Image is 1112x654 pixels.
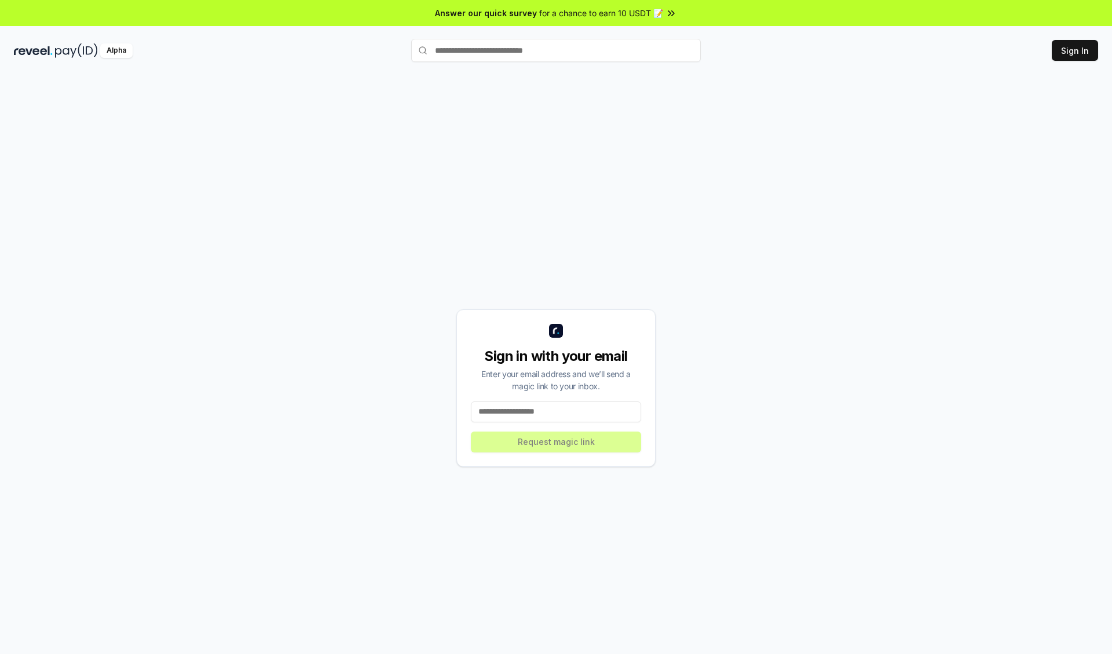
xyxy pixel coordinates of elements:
img: pay_id [55,43,98,58]
span: for a chance to earn 10 USDT 📝 [539,7,663,19]
div: Sign in with your email [471,347,641,366]
button: Sign In [1052,40,1098,61]
span: Answer our quick survey [435,7,537,19]
img: reveel_dark [14,43,53,58]
img: logo_small [549,324,563,338]
div: Alpha [100,43,133,58]
div: Enter your email address and we’ll send a magic link to your inbox. [471,368,641,392]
